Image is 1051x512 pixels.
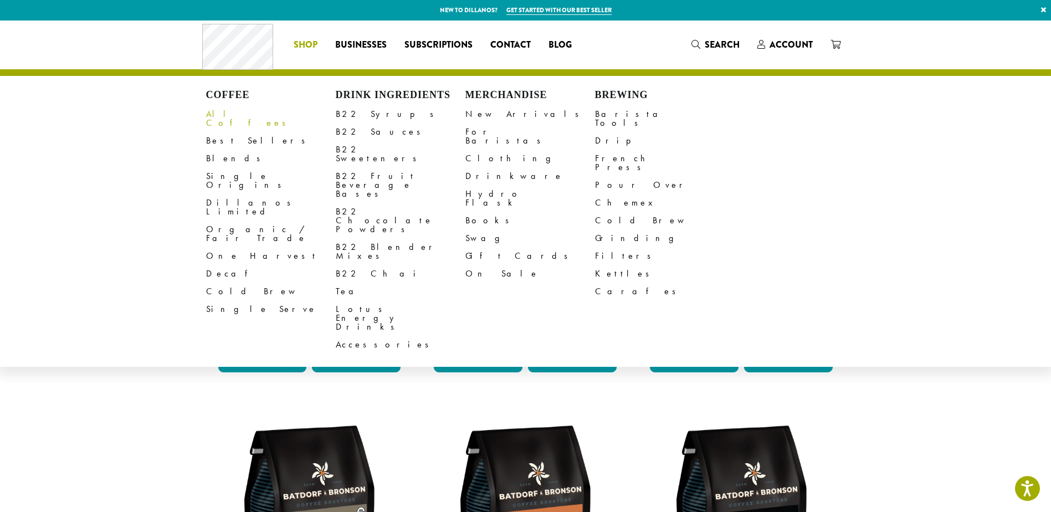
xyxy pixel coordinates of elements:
[206,247,336,265] a: One Harvest
[548,38,572,52] span: Blog
[595,265,725,283] a: Kettles
[465,105,595,123] a: New Arrivals
[206,300,336,318] a: Single Serve
[465,123,595,150] a: For Baristas
[336,167,465,203] a: B22 Fruit Beverage Bases
[465,229,595,247] a: Swag
[206,283,336,300] a: Cold Brew
[465,247,595,265] a: Gift Cards
[206,105,336,132] a: All Coffees
[595,132,725,150] a: Drip
[404,38,473,52] span: Subscriptions
[336,265,465,283] a: B22 Chai
[206,132,336,150] a: Best Sellers
[465,212,595,229] a: Books
[595,229,725,247] a: Grinding
[206,167,336,194] a: Single Origins
[206,89,336,101] h4: Coffee
[506,6,612,15] a: Get started with our best seller
[336,123,465,141] a: B22 Sauces
[336,238,465,265] a: B22 Blender Mixes
[465,89,595,101] h4: Merchandise
[465,167,595,185] a: Drinkware
[595,247,725,265] a: Filters
[336,283,465,300] a: Tea
[336,105,465,123] a: B22 Syrups
[336,203,465,238] a: B22 Chocolate Powders
[490,38,531,52] span: Contact
[285,36,326,54] a: Shop
[595,89,725,101] h4: Brewing
[595,176,725,194] a: Pour Over
[683,35,748,54] a: Search
[294,38,317,52] span: Shop
[206,150,336,167] a: Blends
[465,265,595,283] a: On Sale
[465,150,595,167] a: Clothing
[595,212,725,229] a: Cold Brew
[336,300,465,336] a: Lotus Energy Drinks
[705,38,740,51] span: Search
[206,265,336,283] a: Decaf
[595,150,725,176] a: French Press
[770,38,813,51] span: Account
[335,38,387,52] span: Businesses
[465,185,595,212] a: Hydro Flask
[206,194,336,221] a: Dillanos Limited
[206,221,336,247] a: Organic / Fair Trade
[336,89,465,101] h4: Drink Ingredients
[595,194,725,212] a: Chemex
[595,105,725,132] a: Barista Tools
[336,336,465,354] a: Accessories
[336,141,465,167] a: B22 Sweeteners
[595,283,725,300] a: Carafes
